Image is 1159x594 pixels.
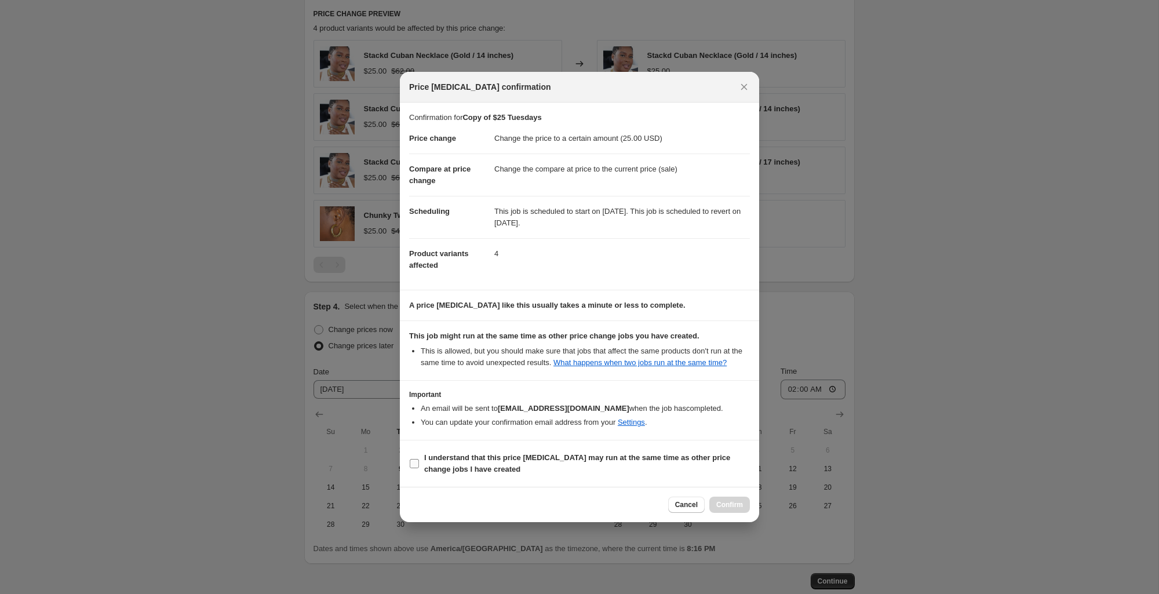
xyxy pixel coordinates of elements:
li: This is allowed, but you should make sure that jobs that affect the same products don ' t run at ... [421,345,750,369]
span: Scheduling [409,207,450,216]
button: Cancel [668,497,705,513]
dd: 4 [494,238,750,269]
span: Cancel [675,500,698,509]
b: [EMAIL_ADDRESS][DOMAIN_NAME] [498,404,629,413]
h3: Important [409,390,750,399]
dd: Change the price to a certain amount (25.00 USD) [494,123,750,154]
b: I understand that this price [MEDICAL_DATA] may run at the same time as other price change jobs I... [424,453,730,473]
span: Compare at price change [409,165,471,185]
b: A price [MEDICAL_DATA] like this usually takes a minute or less to complete. [409,301,686,309]
dd: This job is scheduled to start on [DATE]. This job is scheduled to revert on [DATE]. [494,196,750,238]
span: Product variants affected [409,249,469,269]
a: What happens when two jobs run at the same time? [553,358,727,367]
li: You can update your confirmation email address from your . [421,417,750,428]
button: Close [736,79,752,95]
span: Price change [409,134,456,143]
b: Copy of $25 Tuesdays [462,113,541,122]
li: An email will be sent to when the job has completed . [421,403,750,414]
span: Price [MEDICAL_DATA] confirmation [409,81,551,93]
dd: Change the compare at price to the current price (sale) [494,154,750,184]
a: Settings [618,418,645,427]
b: This job might run at the same time as other price change jobs you have created. [409,331,699,340]
p: Confirmation for [409,112,750,123]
